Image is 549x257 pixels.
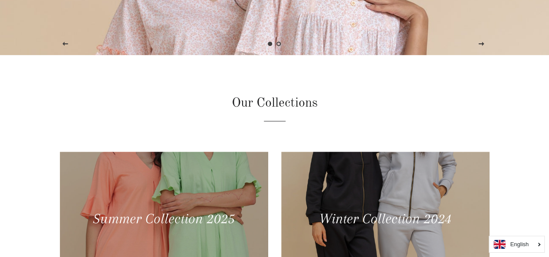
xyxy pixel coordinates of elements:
[510,241,529,247] i: English
[54,33,76,55] button: Previous slide
[60,94,490,112] h2: Our Collections
[493,240,540,249] a: English
[470,33,492,55] button: Next slide
[266,39,275,48] a: Slide 1, current
[275,39,283,48] a: Load slide 2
